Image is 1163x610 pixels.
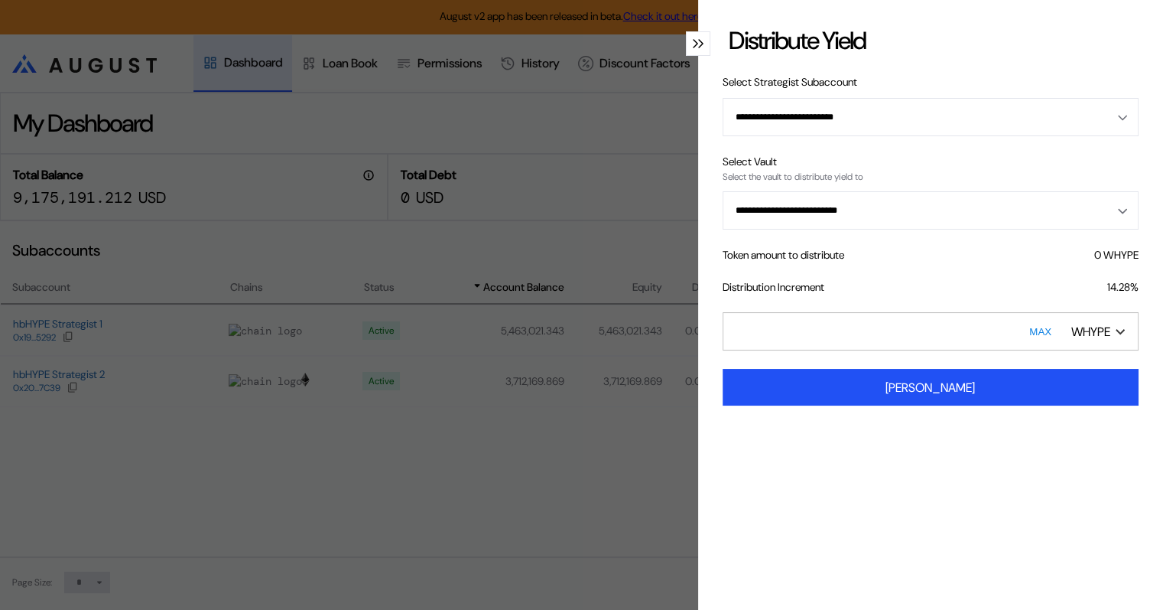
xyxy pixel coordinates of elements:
[1107,280,1139,294] div: 14.28 %
[723,280,824,294] div: Distribution Increment
[723,75,1139,89] div: Select Strategist Subaccount
[723,191,1139,230] button: Open menu
[885,380,975,396] div: [PERSON_NAME]
[1116,328,1125,335] img: open token selector
[723,248,844,262] div: Token amount to distribute
[1071,324,1110,340] div: WHYPE
[1025,314,1056,349] button: MAX
[723,155,1139,168] div: Select Vault
[729,24,866,57] div: Distribute Yield
[723,98,1139,136] button: Open menu
[1064,318,1132,344] div: Open menu for selecting token for payment
[723,369,1139,406] button: [PERSON_NAME]
[723,171,1139,182] div: Select the vault to distribute yield to
[1094,248,1139,262] div: 0 WHYPE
